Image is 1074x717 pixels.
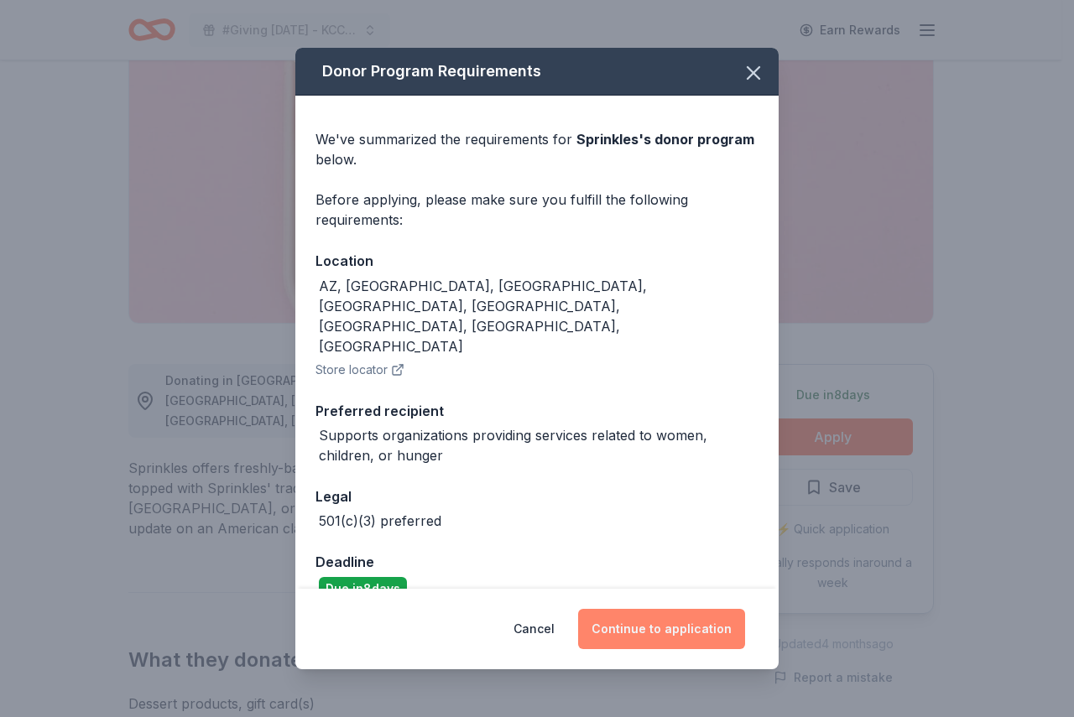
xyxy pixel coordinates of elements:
div: Due in 8 days [319,577,407,600]
div: Supports organizations providing services related to women, children, or hunger [319,425,759,465]
div: AZ, [GEOGRAPHIC_DATA], [GEOGRAPHIC_DATA], [GEOGRAPHIC_DATA], [GEOGRAPHIC_DATA], [GEOGRAPHIC_DATA]... [319,276,759,356]
span: Sprinkles 's donor program [576,131,754,148]
div: Donor Program Requirements [295,48,779,96]
div: We've summarized the requirements for below. [315,129,759,169]
button: Store locator [315,360,404,380]
div: Legal [315,486,759,507]
div: Before applying, please make sure you fulfill the following requirements: [315,190,759,230]
div: 501(c)(3) preferred [319,511,441,531]
div: Location [315,250,759,272]
button: Cancel [514,609,555,649]
div: Deadline [315,551,759,573]
button: Continue to application [578,609,745,649]
div: Preferred recipient [315,400,759,422]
